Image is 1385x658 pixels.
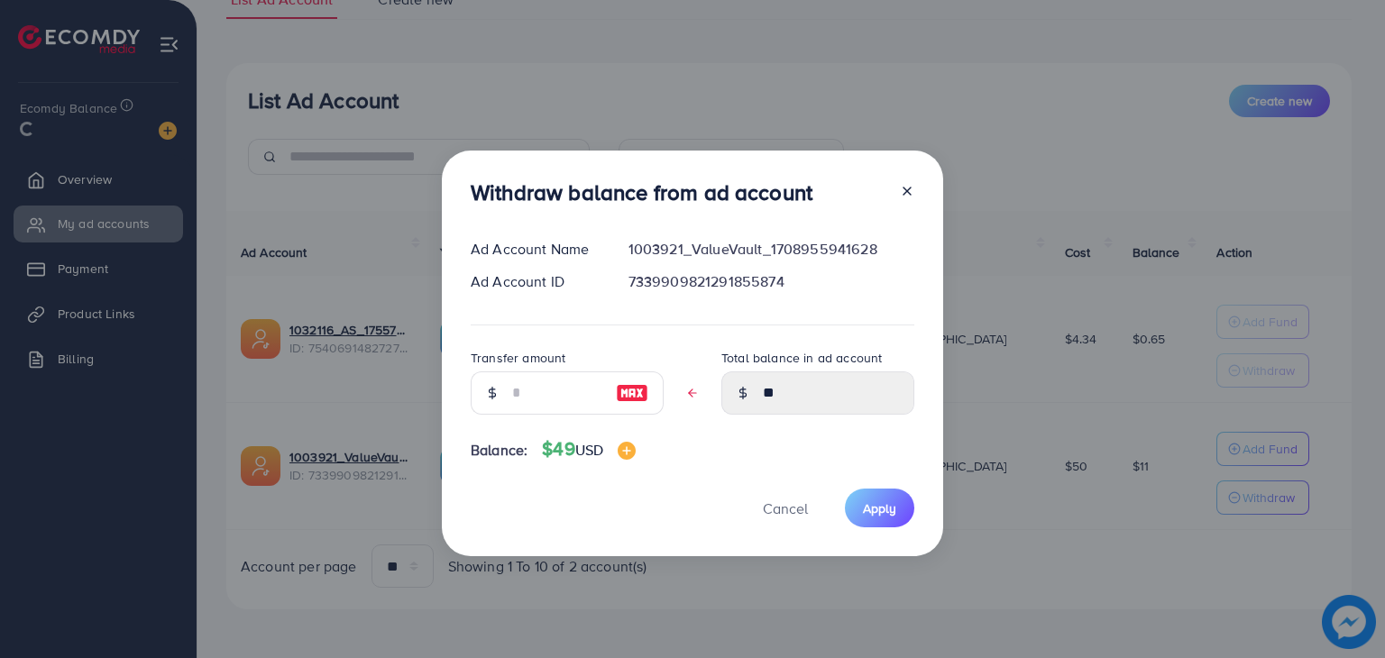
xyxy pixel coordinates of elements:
span: Balance: [471,440,527,461]
label: Total balance in ad account [721,349,882,367]
span: USD [575,440,603,460]
div: 7339909821291855874 [614,271,929,292]
img: image [618,442,636,460]
span: Apply [863,499,896,517]
h3: Withdraw balance from ad account [471,179,812,206]
div: 1003921_ValueVault_1708955941628 [614,239,929,260]
span: Cancel [763,498,808,518]
button: Cancel [740,489,830,527]
button: Apply [845,489,914,527]
div: Ad Account ID [456,271,614,292]
label: Transfer amount [471,349,565,367]
img: image [616,382,648,404]
h4: $49 [542,438,636,461]
div: Ad Account Name [456,239,614,260]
